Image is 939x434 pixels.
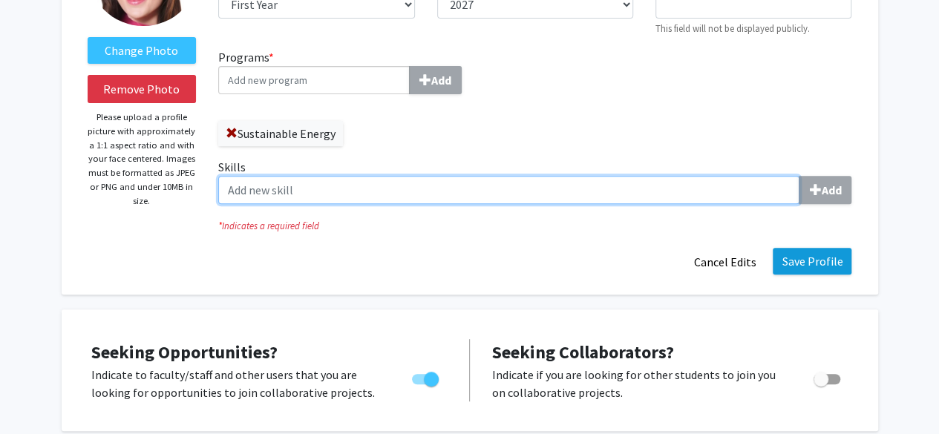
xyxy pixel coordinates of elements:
i: Indicates a required field [218,219,851,233]
small: This field will not be displayed publicly. [655,22,810,34]
p: Indicate if you are looking for other students to join you on collaborative projects. [492,366,785,401]
span: Seeking Opportunities? [91,341,278,364]
span: Seeking Collaborators? [492,341,674,364]
button: Programs* [409,66,462,94]
label: ChangeProfile Picture [88,37,197,64]
div: Toggle [406,366,447,388]
label: Skills [218,158,851,204]
button: Remove Photo [88,75,197,103]
b: Add [431,73,451,88]
button: Cancel Edits [684,248,765,276]
button: Skills [799,176,851,204]
iframe: Chat [11,367,63,423]
input: Programs*Add [218,66,410,94]
button: Save Profile [773,248,851,274]
input: SkillsAdd [218,176,799,204]
p: Indicate to faculty/staff and other users that you are looking for opportunities to join collabor... [91,366,384,401]
div: Toggle [808,366,848,388]
label: Sustainable Energy [218,121,343,146]
label: Programs [218,48,524,94]
p: Please upload a profile picture with approximately a 1:1 aspect ratio and with your face centered... [88,111,197,208]
b: Add [821,183,841,197]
